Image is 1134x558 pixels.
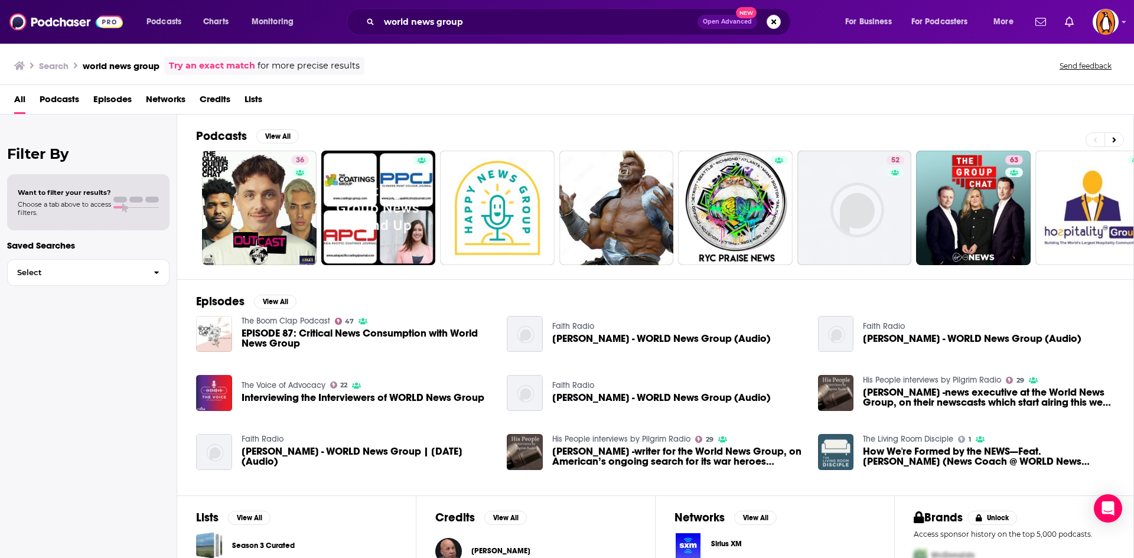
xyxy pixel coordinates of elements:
a: 36 [202,151,317,265]
a: Podchaser - Follow, Share and Rate Podcasts [9,11,123,33]
img: How We're Formed by the NEWS—Feat. Kelsey Reed (News Coach @ WORLD News Group) [818,434,854,470]
span: 29 [1016,378,1024,383]
a: 52 [797,151,912,265]
a: All [14,90,25,114]
h2: Episodes [196,294,245,309]
a: 63 [1005,155,1023,165]
h2: Filter By [7,145,170,162]
a: EpisodesView All [196,294,296,309]
button: View All [254,295,296,309]
a: Try an exact match [169,59,255,73]
a: Faith Radio [242,434,283,444]
span: Sirius XM [711,539,742,549]
h2: Credits [435,510,475,525]
img: Lynde Langdon -news executive at the World News Group, on their newscasts which start airing this... [818,375,854,411]
img: User Profile [1093,9,1119,35]
div: Search podcasts, credits, & more... [358,8,802,35]
span: 36 [296,155,304,167]
span: [PERSON_NAME] - WORLD News Group (Audio) [552,393,771,403]
img: Derrick, J.C. - WORLD News Group (Audio) [507,375,543,411]
a: The Voice of Advocacy [242,380,325,390]
a: Faith Radio [863,321,905,331]
a: NetworksView All [674,510,777,525]
a: EPISODE 87: Critical News Consumption with World News Group [242,328,493,348]
span: How We're Formed by the NEWS—Feat. [PERSON_NAME] (News Coach @ WORLD News Group) [863,446,1115,466]
span: Select [8,269,144,276]
h2: Networks [674,510,725,525]
a: Lists [245,90,262,114]
button: View All [734,511,777,525]
a: 22 [330,381,348,389]
a: Season 3 Curated [232,539,295,552]
a: PodcastsView All [196,129,299,143]
a: Wilt, Evan - WORLD News Group | March 23, 2017 (Audio) [242,446,493,466]
button: Open AdvancedNew [698,15,757,29]
button: open menu [985,12,1028,31]
a: Faith Radio [552,380,594,390]
a: 29 [1006,377,1024,384]
a: Interviewing the Interviewers of WORLD News Group [242,393,484,403]
span: For Business [845,14,892,30]
img: Kim Henderson -writer for the World News Group, on American’s ongoing search for its war heroes m... [507,434,543,470]
span: Podcasts [146,14,181,30]
h2: Lists [196,510,219,525]
a: Podcasts [40,90,79,114]
button: Show profile menu [1093,9,1119,35]
button: Unlock [967,511,1018,525]
a: Networks [146,90,185,114]
a: Credits [200,90,230,114]
img: Wilt, Evan - WORLD News Group | March 23, 2017 (Audio) [196,434,232,470]
button: Send feedback [1056,61,1115,71]
a: Eicher, Nick - WORLD News Group (Audio) [863,334,1081,344]
img: Eicher, Nick - WORLD News Group (Audio) [818,316,854,352]
a: How We're Formed by the NEWS—Feat. Kelsey Reed (News Coach @ WORLD News Group) [863,446,1115,466]
span: Charts [203,14,229,30]
span: Monitoring [252,14,294,30]
span: [PERSON_NAME] -news executive at the World News Group, on their newscasts which start airing this... [863,387,1115,407]
img: Wilt, Evan - WORLD News Group (Audio) [507,316,543,352]
span: [PERSON_NAME] -writer for the World News Group, on American’s ongoing search for its war heroes m... [552,446,804,466]
span: 63 [1010,155,1018,167]
p: Saved Searches [7,240,170,251]
a: 36 [291,155,309,165]
span: Episodes [93,90,132,114]
a: 52 [887,155,904,165]
a: Show notifications dropdown [1031,12,1051,32]
a: 29 [695,436,713,443]
button: View All [256,129,299,143]
a: His People interviews by Pilgrim Radio [863,375,1001,385]
span: Choose a tab above to access filters. [18,200,111,217]
span: More [993,14,1014,30]
button: open menu [837,12,907,31]
a: Lynde Langdon -news executive at the World News Group, on their newscasts which start airing this... [863,387,1115,407]
a: Charts [195,12,236,31]
img: EPISODE 87: Critical News Consumption with World News Group [196,316,232,352]
span: [PERSON_NAME] [471,546,530,556]
p: Access sponsor history on the top 5,000 podcasts. [914,530,1115,539]
div: Open Intercom Messenger [1094,494,1122,523]
span: Want to filter your results? [18,188,111,197]
h3: world news group [83,60,159,71]
a: 1 [958,436,971,443]
span: Open Advanced [703,19,752,25]
span: [PERSON_NAME] - WORLD News Group (Audio) [863,334,1081,344]
span: For Podcasters [911,14,968,30]
button: open menu [904,12,985,31]
button: open menu [138,12,197,31]
img: Interviewing the Interviewers of WORLD News Group [196,375,232,411]
a: The Living Room Disciple [863,434,953,444]
button: View All [228,511,271,525]
button: open menu [243,12,309,31]
a: Wilt, Evan - WORLD News Group (Audio) [552,334,771,344]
